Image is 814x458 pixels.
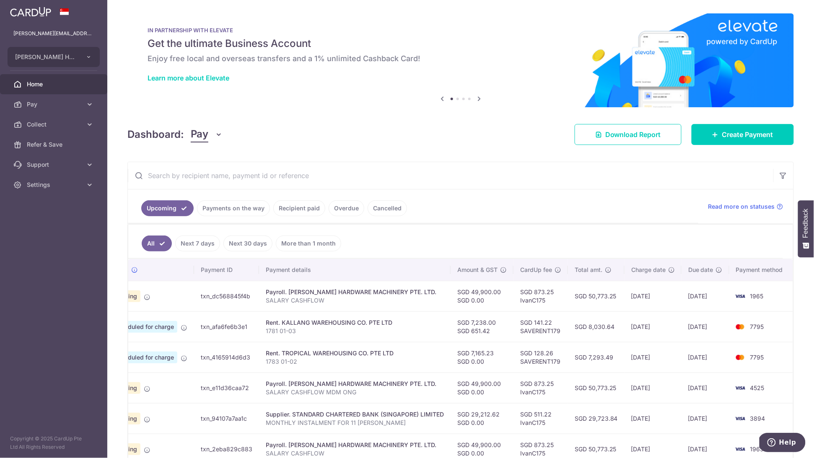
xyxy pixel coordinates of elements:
[625,311,682,342] td: [DATE]
[142,235,172,251] a: All
[10,7,51,17] img: CardUp
[605,129,661,140] span: Download Report
[708,202,783,211] a: Read more on statuses
[194,342,259,373] td: txn_4165914d6d3
[568,342,625,373] td: SGD 7,293.49
[513,403,568,434] td: SGD 511.22 IvanC175
[513,342,568,373] td: SGD 128.26 SAVERENT179
[682,403,729,434] td: [DATE]
[750,384,765,391] span: 4525
[194,403,259,434] td: txn_94107a7aa1c
[722,129,773,140] span: Create Payment
[513,373,568,403] td: SGD 873.25 IvanC175
[457,266,498,274] span: Amount & GST
[128,162,773,189] input: Search by recipient name, payment id or reference
[27,140,82,149] span: Refer & Save
[148,54,774,64] h6: Enjoy free local and overseas transfers and a 1% unlimited Cashback Card!
[732,444,749,454] img: Bank Card
[729,259,793,281] th: Payment method
[148,37,774,50] h5: Get the ultimate Business Account
[625,281,682,311] td: [DATE]
[266,357,444,366] p: 1783 01-02
[750,354,764,361] span: 7795
[27,80,82,88] span: Home
[111,352,177,363] span: Scheduled for charge
[148,74,229,82] a: Learn more about Elevate
[266,349,444,357] div: Rent. TROPICAL WAREHOUSING CO. PTE LTD
[732,352,749,362] img: Bank Card
[13,29,94,38] p: [PERSON_NAME][EMAIL_ADDRESS][DOMAIN_NAME]
[266,410,444,419] div: Supplier. STANDARD CHARTERED BANK (SINGAPORE) LIMITED
[451,403,513,434] td: SGD 29,212.62 SGD 0.00
[568,403,625,434] td: SGD 29,723.84
[127,127,184,142] h4: Dashboard:
[708,202,775,211] span: Read more on statuses
[266,380,444,388] div: Payroll. [PERSON_NAME] HARDWARE MACHINERY PTE. LTD.
[688,266,713,274] span: Due date
[750,292,764,300] span: 1965
[148,27,774,34] p: IN PARTNERSHIP WITH ELEVATE
[682,281,729,311] td: [DATE]
[568,373,625,403] td: SGD 50,773.25
[141,200,194,216] a: Upcoming
[194,311,259,342] td: txn_afa6fe6b3e1
[568,281,625,311] td: SGD 50,773.25
[732,291,749,301] img: Bank Card
[8,47,100,67] button: [PERSON_NAME] HARDWARE MACHINERY PTE. LTD.
[802,209,810,238] span: Feedback
[276,235,341,251] a: More than 1 month
[631,266,666,274] span: Charge date
[266,288,444,296] div: Payroll. [PERSON_NAME] HARDWARE MACHINERY PTE. LTD.
[329,200,364,216] a: Overdue
[266,388,444,396] p: SALARY CASHFLOW MDM ONG
[111,321,177,333] span: Scheduled for charge
[682,342,729,373] td: [DATE]
[732,414,749,424] img: Bank Card
[194,259,259,281] th: Payment ID
[259,259,451,281] th: Payment details
[191,127,208,142] span: Pay
[732,383,749,393] img: Bank Card
[625,373,682,403] td: [DATE]
[682,311,729,342] td: [DATE]
[266,327,444,335] p: 1781 01-03
[760,433,806,454] iframe: Opens a widget where you can find more information
[194,373,259,403] td: txn_e11d36caa72
[191,127,223,142] button: Pay
[27,100,82,109] span: Pay
[750,323,764,330] span: 7795
[273,200,325,216] a: Recipient paid
[692,124,794,145] a: Create Payment
[368,200,407,216] a: Cancelled
[223,235,272,251] a: Next 30 days
[575,124,682,145] a: Download Report
[568,311,625,342] td: SGD 8,030.64
[451,311,513,342] td: SGD 7,238.00 SGD 651.42
[266,296,444,305] p: SALARY CASHFLOW
[451,281,513,311] td: SGD 49,900.00 SGD 0.00
[27,181,82,189] span: Settings
[175,235,220,251] a: Next 7 days
[625,342,682,373] td: [DATE]
[194,281,259,311] td: txn_dc568845f4b
[798,200,814,257] button: Feedback - Show survey
[682,373,729,403] td: [DATE]
[513,311,568,342] td: SGD 141.22 SAVERENT179
[732,322,749,332] img: Bank Card
[27,160,82,169] span: Support
[451,342,513,373] td: SGD 7,165.23 SGD 0.00
[513,281,568,311] td: SGD 873.25 IvanC175
[520,266,552,274] span: CardUp fee
[750,415,765,422] span: 3894
[266,441,444,449] div: Payroll. [PERSON_NAME] HARDWARE MACHINERY PTE. LTD.
[266,318,444,327] div: Rent. KALLANG WAREHOUSING CO. PTE LTD
[197,200,270,216] a: Payments on the way
[575,266,602,274] span: Total amt.
[127,13,794,107] img: Renovation banner
[15,53,77,61] span: [PERSON_NAME] HARDWARE MACHINERY PTE. LTD.
[750,445,764,453] span: 1965
[27,120,82,129] span: Collect
[266,449,444,458] p: SALARY CASHFLOW
[625,403,682,434] td: [DATE]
